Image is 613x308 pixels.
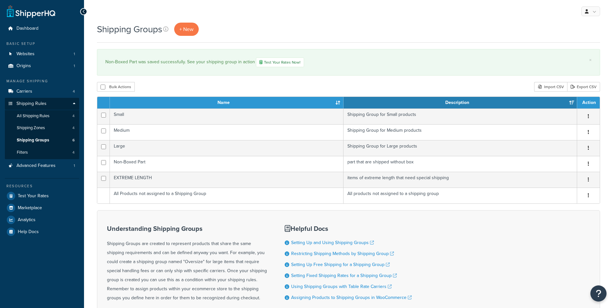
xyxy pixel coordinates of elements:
[110,172,343,188] td: EXTREME LENGTH
[291,283,392,290] a: Using Shipping Groups with Table Rate Carriers
[5,110,79,122] li: All Shipping Rules
[5,160,79,172] li: Advanced Features
[18,229,39,235] span: Help Docs
[343,140,577,156] td: Shipping Group for Large products
[577,97,600,108] th: Action
[16,89,32,94] span: Carriers
[110,124,343,140] td: Medium
[110,140,343,156] td: Large
[16,163,56,169] span: Advanced Features
[5,190,79,202] a: Test Your Rates
[5,78,79,84] div: Manage Shipping
[5,86,79,98] li: Carriers
[74,63,75,69] span: 1
[97,82,135,92] button: Bulk Actions
[291,294,412,301] a: Assigning Products to Shipping Groups in WooCommerce
[5,122,79,134] li: Shipping Zones
[18,193,49,199] span: Test Your Rates
[5,226,79,238] a: Help Docs
[5,110,79,122] a: All Shipping Rules 4
[16,63,31,69] span: Origins
[589,57,592,63] a: ×
[291,239,374,246] a: Setting Up and Using Shipping Groups
[5,122,79,134] a: Shipping Zones 4
[5,147,79,159] a: Filters 4
[291,261,390,268] a: Setting Up Free Shipping for a Shipping Group
[110,156,343,172] td: Non-Boxed Part
[110,188,343,203] td: All Products not assigned to a Shipping Group
[110,108,343,124] td: Small
[73,89,75,94] span: 4
[5,214,79,226] a: Analytics
[5,86,79,98] a: Carriers 4
[5,160,79,172] a: Advanced Features 1
[5,98,79,110] a: Shipping Rules
[5,60,79,72] li: Origins
[343,172,577,188] td: items of extreme length that need special shipping
[256,57,304,67] a: Test Your Rates Now!
[343,124,577,140] td: Shipping Group for Medium products
[18,217,36,223] span: Analytics
[16,101,47,107] span: Shipping Rules
[179,26,194,33] span: + New
[5,98,79,159] li: Shipping Rules
[291,272,397,279] a: Setting Fixed Shipping Rates for a Shipping Group
[5,41,79,46] div: Basic Setup
[343,97,577,108] th: Description: activate to sort column ascending
[5,183,79,189] div: Resources
[534,82,567,92] div: Import CSV
[16,51,35,57] span: Websites
[5,60,79,72] a: Origins 1
[5,202,79,214] a: Marketplace
[72,125,75,131] span: 4
[5,23,79,35] a: Dashboard
[291,250,394,257] a: Restricting Shipping Methods by Shipping Group
[5,147,79,159] li: Filters
[17,138,49,143] span: Shipping Groups
[590,285,607,302] button: Open Resource Center
[285,225,412,232] h3: Helpful Docs
[72,138,75,143] span: 6
[74,163,75,169] span: 1
[5,48,79,60] li: Websites
[105,57,592,67] div: Non-Boxed Part was saved successfully. See your shipping group in action
[5,134,79,146] li: Shipping Groups
[97,23,162,36] h1: Shipping Groups
[17,150,28,155] span: Filters
[72,113,75,119] span: 4
[16,26,38,31] span: Dashboard
[343,108,577,124] td: Shipping Group for Small products
[107,225,269,232] h3: Understanding Shipping Groups
[7,5,55,18] a: ShipperHQ Home
[72,150,75,155] span: 4
[5,48,79,60] a: Websites 1
[107,225,269,303] div: Shipping Groups are created to represent products that share the same shipping requirements and c...
[174,23,199,36] a: + New
[343,156,577,172] td: part that are shipped without box
[343,188,577,203] td: All products not assigned to a shipping group
[110,97,343,108] th: Name: activate to sort column ascending
[5,134,79,146] a: Shipping Groups 6
[18,205,42,211] span: Marketplace
[17,125,45,131] span: Shipping Zones
[17,113,49,119] span: All Shipping Rules
[74,51,75,57] span: 1
[567,82,600,92] a: Export CSV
